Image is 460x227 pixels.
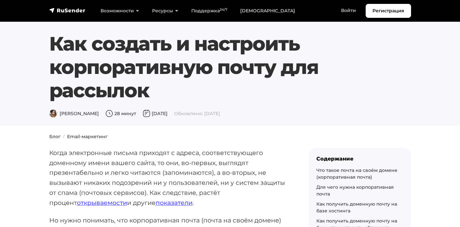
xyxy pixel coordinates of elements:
[105,111,136,116] span: 28 минут
[49,111,99,116] span: [PERSON_NAME]
[49,7,86,14] img: RuSender
[105,110,113,117] img: Время чтения
[316,184,394,197] a: Для чего нужна корпоративная почта
[366,4,411,18] a: Регистрация
[45,133,415,140] nav: breadcrumb
[49,148,288,208] p: Когда электронные письма приходят с адреса, соответствующего доменному имени вашего сайта, то они...
[143,111,168,116] span: [DATE]
[185,4,234,18] a: Поддержка24/7
[61,133,108,140] li: Email-маркетинг
[316,156,403,162] div: Содержание
[49,134,61,139] a: Блог
[77,199,127,207] a: открываемости
[146,4,185,18] a: Ресурсы
[220,7,227,12] sup: 24/7
[316,201,397,214] a: Как получить доменную почту на базе хостинга
[94,4,146,18] a: Возможности
[316,167,397,180] a: Что такое почта на своём домене (корпоративная почта)
[143,110,150,117] img: Дата публикации
[49,32,380,102] h1: Как создать и настроить корпоративную почту для рассылок
[335,4,362,17] a: Войти
[234,4,301,18] a: [DEMOGRAPHIC_DATA]
[174,111,220,116] span: Обновлено: [DATE]
[156,199,193,207] a: показатели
